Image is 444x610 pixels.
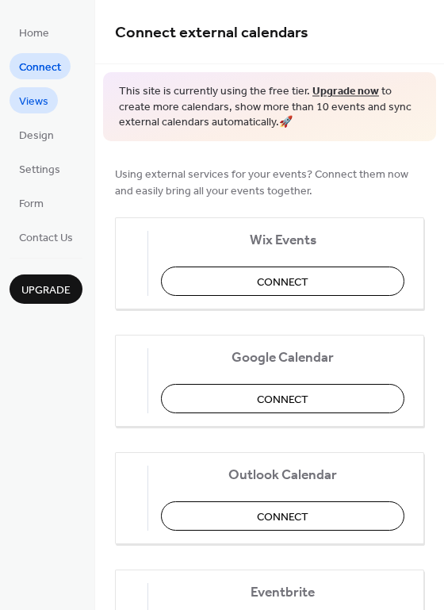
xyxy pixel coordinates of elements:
span: Connect [257,508,308,525]
span: Contact Us [19,230,73,247]
button: Upgrade [10,274,82,304]
span: Outlook Calendar [161,466,404,483]
span: Wix Events [161,232,404,248]
span: Using external services for your events? Connect them now and easily bring all your events together. [115,166,424,199]
span: Connect [257,274,308,290]
a: Contact Us [10,224,82,250]
span: Connect [19,59,61,76]
button: Connect [161,501,404,531]
button: Connect [161,267,404,296]
a: Upgrade now [312,81,379,102]
span: Home [19,25,49,42]
span: Form [19,196,44,213]
span: Google Calendar [161,349,404,366]
a: Connect [10,53,71,79]
span: Design [19,128,54,144]
a: Views [10,87,58,113]
span: Eventbrite [161,584,404,600]
a: Home [10,19,59,45]
a: Design [10,121,63,148]
span: Views [19,94,48,110]
span: Upgrade [21,282,71,299]
button: Connect [161,384,404,413]
a: Settings [10,155,70,182]
span: Settings [19,162,60,178]
a: Form [10,190,53,216]
span: This site is currently using the free tier. to create more calendars, show more than 10 events an... [119,84,420,131]
span: Connect [257,391,308,408]
span: Connect external calendars [115,17,308,48]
